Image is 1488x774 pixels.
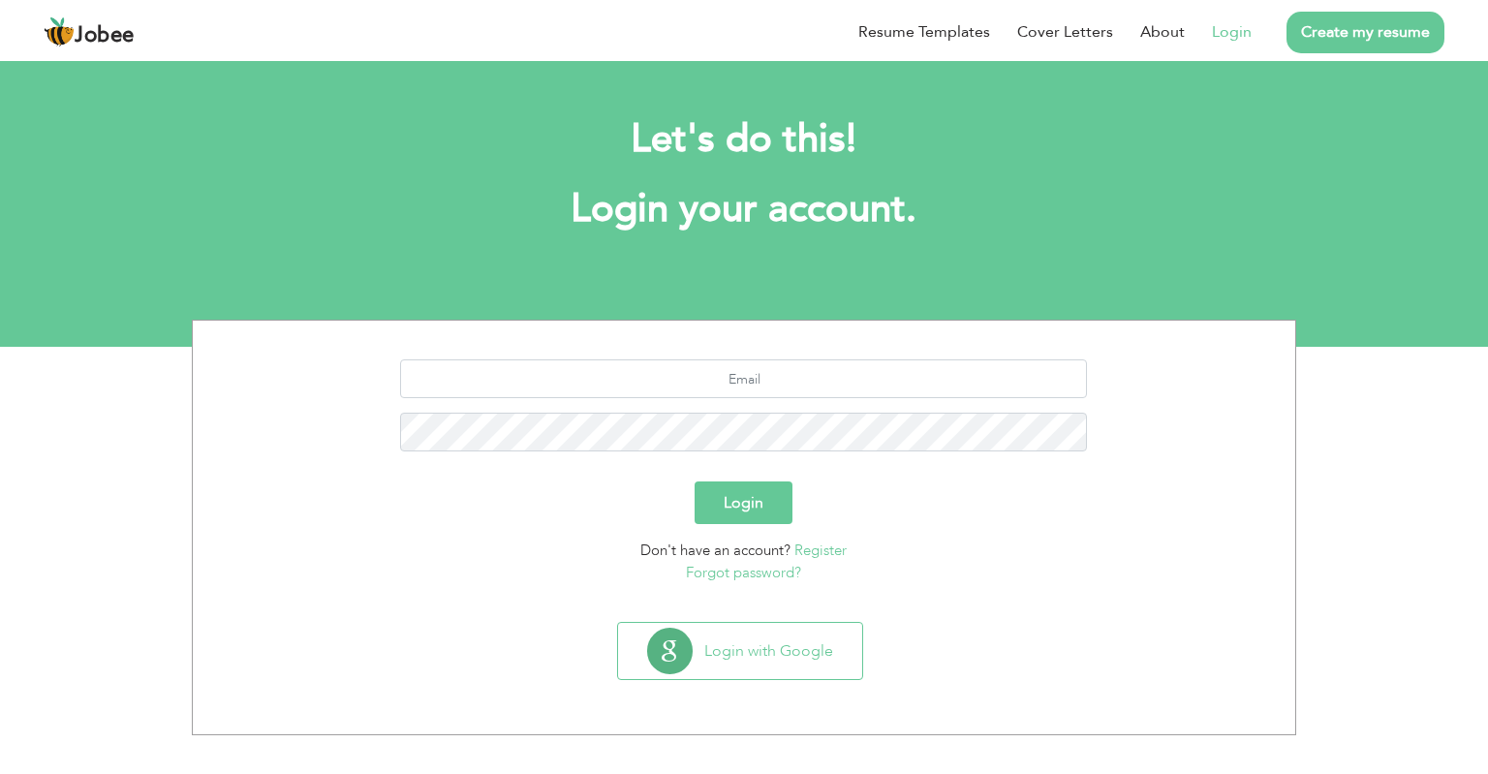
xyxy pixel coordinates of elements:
a: Jobee [44,16,135,47]
input: Email [401,359,1088,398]
button: Login [696,481,793,524]
a: Login [1212,20,1252,44]
a: Cover Letters [1017,20,1113,44]
span: Jobee [75,25,135,46]
button: Login with Google [618,623,862,679]
a: Register [795,541,848,560]
img: jobee.io [44,16,75,47]
a: Forgot password? [687,563,802,582]
h1: Login your account. [221,184,1267,234]
a: Create my resume [1286,12,1444,53]
a: Resume Templates [858,20,990,44]
span: Don't have an account? [641,541,791,560]
a: About [1140,20,1185,44]
h2: Let's do this! [221,114,1267,165]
